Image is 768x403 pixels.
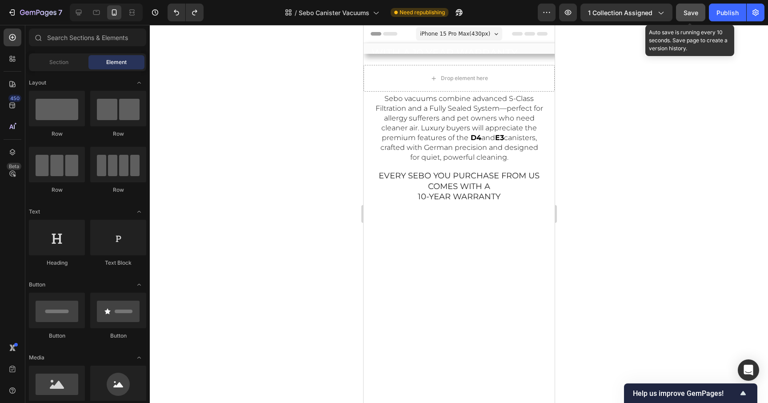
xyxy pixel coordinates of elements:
[633,389,738,398] span: Help us improve GemPages!
[90,130,146,138] div: Row
[716,8,739,17] div: Publish
[29,130,85,138] div: Row
[29,28,146,46] input: Search Sections & Elements
[106,58,127,66] span: Element
[132,76,146,90] span: Toggle open
[29,79,46,87] span: Layout
[58,7,62,18] p: 7
[90,332,146,340] div: Button
[29,186,85,194] div: Row
[588,8,652,17] span: 1 collection assigned
[132,205,146,219] span: Toggle open
[8,95,21,102] div: 450
[49,58,68,66] span: Section
[168,4,204,21] div: Undo/Redo
[684,9,698,16] span: Save
[132,351,146,365] span: Toggle open
[29,281,45,289] span: Button
[29,354,44,362] span: Media
[709,4,746,21] button: Publish
[580,4,672,21] button: 1 collection assigned
[132,278,146,292] span: Toggle open
[29,208,40,216] span: Text
[90,186,146,194] div: Row
[295,8,297,17] span: /
[29,259,85,267] div: Heading
[299,8,369,17] span: Sebo Canister Vacuums
[400,8,445,16] span: Need republishing
[29,332,85,340] div: Button
[4,4,66,21] button: 7
[364,25,555,403] iframe: Design area
[90,259,146,267] div: Text Block
[738,359,759,381] div: Open Intercom Messenger
[633,388,748,399] button: Show survey - Help us improve GemPages!
[676,4,705,21] button: Save
[7,163,21,170] div: Beta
